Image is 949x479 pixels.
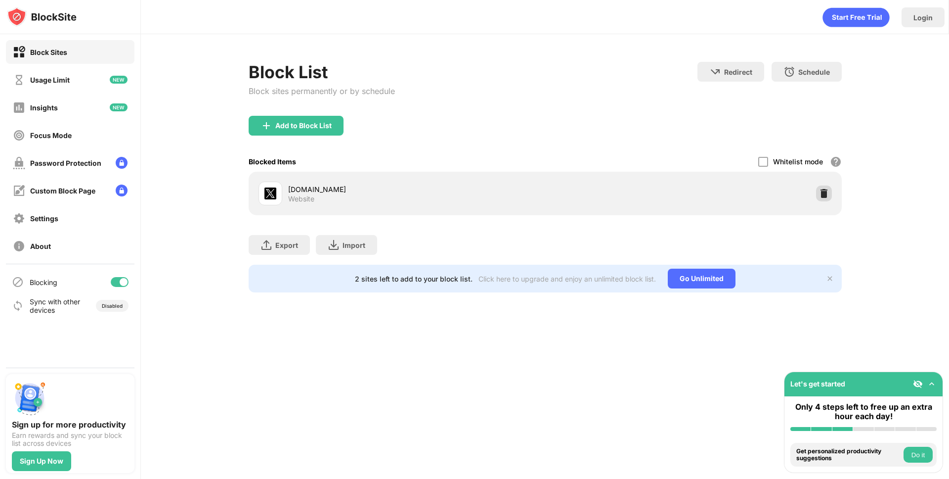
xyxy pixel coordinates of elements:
[288,184,545,194] div: [DOMAIN_NAME]
[773,157,823,166] div: Whitelist mode
[30,159,101,167] div: Password Protection
[275,241,298,249] div: Export
[13,74,25,86] img: time-usage-off.svg
[822,7,890,27] div: animation
[13,129,25,142] img: focus-off.svg
[13,185,25,197] img: customize-block-page-off.svg
[102,303,123,309] div: Disabled
[30,297,81,314] div: Sync with other devices
[13,46,25,58] img: block-on.svg
[30,103,58,112] div: Insights
[826,275,834,283] img: x-button.svg
[30,131,72,140] div: Focus Mode
[913,379,923,389] img: eye-not-visible.svg
[12,420,129,430] div: Sign up for more productivity
[30,214,58,223] div: Settings
[12,431,129,447] div: Earn rewards and sync your block list across devices
[478,275,656,283] div: Click here to upgrade and enjoy an unlimited block list.
[724,68,752,76] div: Redirect
[343,241,365,249] div: Import
[30,187,95,195] div: Custom Block Page
[796,448,901,462] div: Get personalized productivity suggestions
[13,101,25,114] img: insights-off.svg
[264,188,276,199] img: favicons
[904,447,933,463] button: Do it
[275,122,332,130] div: Add to Block List
[927,379,937,389] img: omni-setup-toggle.svg
[12,276,24,288] img: blocking-icon.svg
[30,48,67,56] div: Block Sites
[249,157,296,166] div: Blocked Items
[30,242,51,250] div: About
[110,103,128,111] img: new-icon.svg
[249,86,395,96] div: Block sites permanently or by schedule
[12,300,24,312] img: sync-icon.svg
[668,269,735,288] div: Go Unlimited
[13,157,25,169] img: password-protection-off.svg
[116,185,128,196] img: lock-menu.svg
[913,13,933,22] div: Login
[288,194,314,203] div: Website
[249,62,395,82] div: Block List
[790,402,937,421] div: Only 4 steps left to free up an extra hour each day!
[110,76,128,84] img: new-icon.svg
[30,278,57,287] div: Blocking
[13,240,25,252] img: about-off.svg
[790,380,845,388] div: Let's get started
[7,7,77,27] img: logo-blocksite.svg
[116,157,128,169] img: lock-menu.svg
[13,212,25,225] img: settings-off.svg
[355,275,473,283] div: 2 sites left to add to your block list.
[30,76,70,84] div: Usage Limit
[798,68,830,76] div: Schedule
[20,457,63,465] div: Sign Up Now
[12,380,47,416] img: push-signup.svg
